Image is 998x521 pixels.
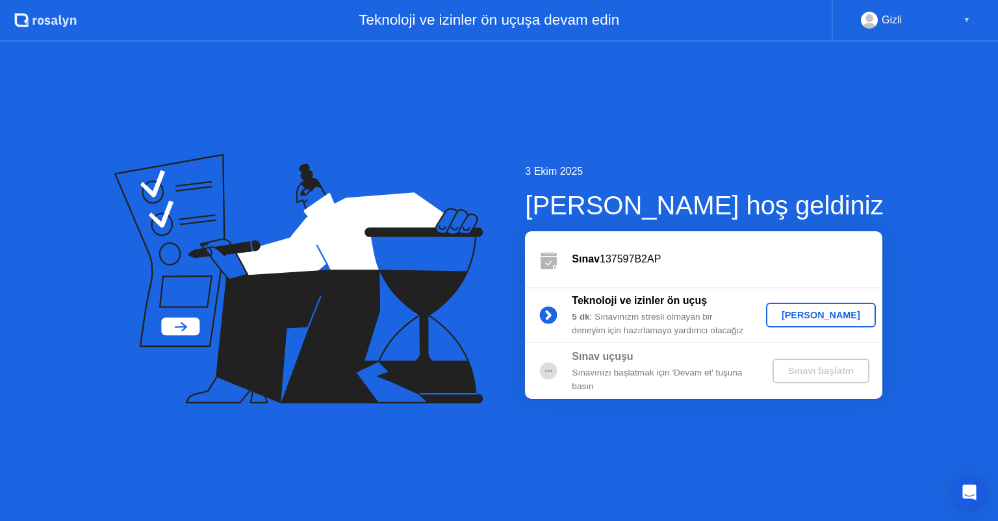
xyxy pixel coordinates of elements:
[572,351,633,362] b: Sınav uçuşu
[525,164,883,179] div: 3 Ekim 2025
[882,12,902,29] div: Gizli
[778,366,864,376] div: Sınavı başlatın
[572,251,882,267] div: 137597B2AP
[572,253,600,264] b: Sınav
[572,311,759,337] div: : Sınavınızın stresli olmayan bir deneyim için hazırlamaya yardımcı olacağız
[766,303,876,327] button: [PERSON_NAME]
[771,310,871,320] div: [PERSON_NAME]
[773,359,869,383] button: Sınavı başlatın
[572,295,707,306] b: Teknoloji ve izinler ön uçuş
[954,477,985,508] div: Open Intercom Messenger
[572,366,759,393] div: Sınavınızı başlatmak için 'Devam et' tuşuna basın
[572,312,589,322] b: 5 dk
[525,186,883,225] div: [PERSON_NAME] hoş geldiniz
[964,12,970,29] div: ▼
